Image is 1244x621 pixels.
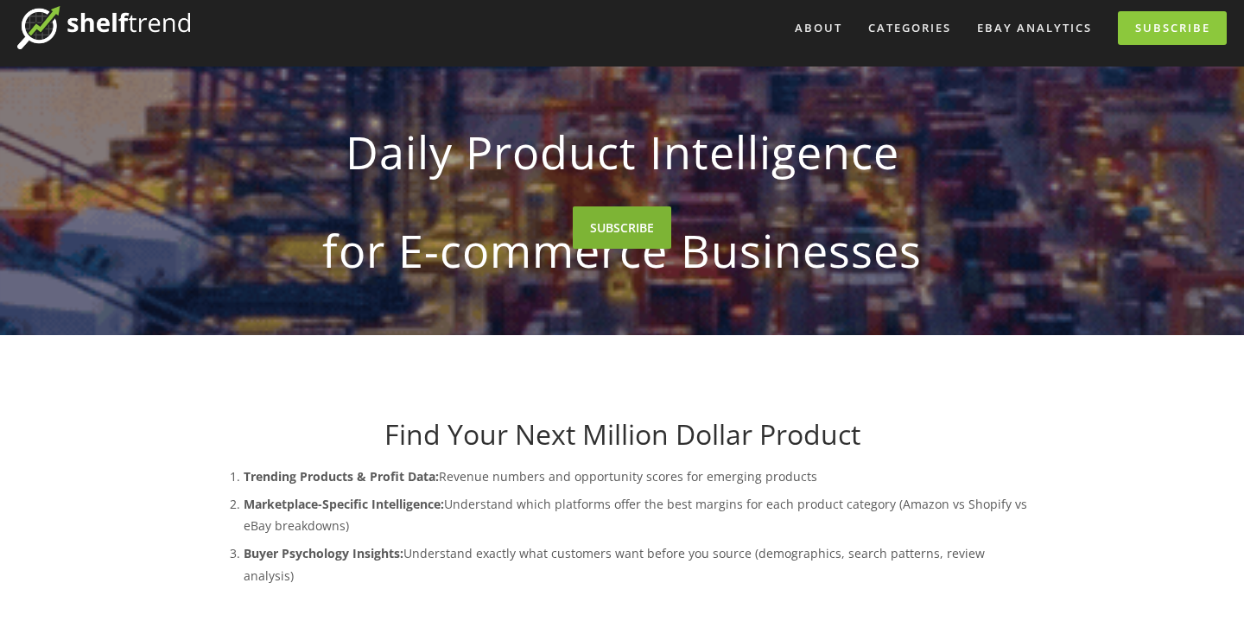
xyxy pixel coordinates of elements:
[244,466,1035,487] p: Revenue numbers and opportunity scores for emerging products
[244,545,403,561] strong: Buyer Psychology Insights:
[966,14,1103,42] a: eBay Analytics
[857,14,962,42] div: Categories
[17,6,190,49] img: ShelfTrend
[244,542,1035,586] p: Understand exactly what customers want before you source (demographics, search patterns, review a...
[244,496,444,512] strong: Marketplace-Specific Intelligence:
[1118,11,1227,45] a: Subscribe
[784,14,854,42] a: About
[573,206,671,249] a: SUBSCRIBE
[237,111,1007,193] strong: Daily Product Intelligence
[244,493,1035,536] p: Understand which platforms offer the best margins for each product category (Amazon vs Shopify vs...
[244,468,439,485] strong: Trending Products & Profit Data:
[209,418,1035,451] h1: Find Your Next Million Dollar Product
[237,210,1007,291] strong: for E-commerce Businesses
